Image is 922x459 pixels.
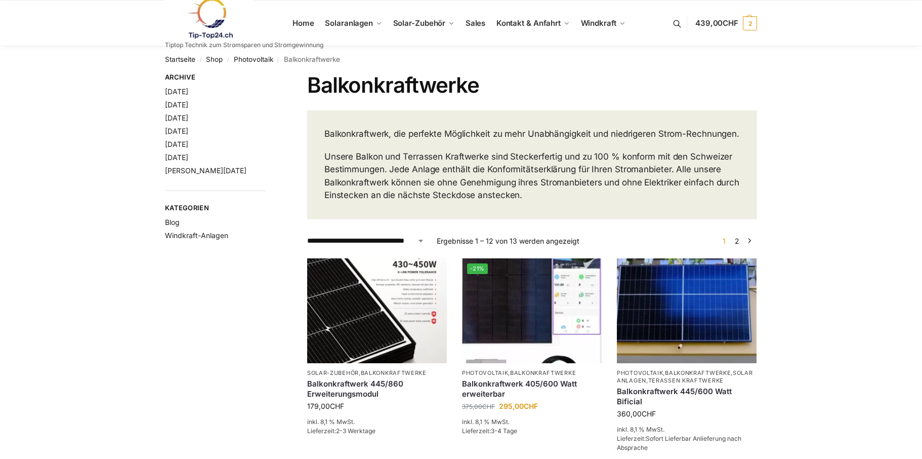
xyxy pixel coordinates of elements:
[273,56,284,64] span: /
[466,18,486,28] span: Sales
[165,166,246,175] a: [PERSON_NAME][DATE]
[165,153,188,162] a: [DATE]
[307,379,447,399] a: Balkonkraftwerk 445/860 Erweiterungsmodul
[617,409,656,418] bdi: 360,00
[307,402,344,410] bdi: 179,00
[576,1,630,46] a: Windkraft
[165,113,188,122] a: [DATE]
[165,55,195,63] a: Startseite
[617,435,741,451] span: Lieferzeit:
[461,1,489,46] a: Sales
[307,369,359,376] a: Solar-Zubehör
[336,427,375,435] span: 2-3 Werktage
[717,236,757,246] nav: Produkt-Seitennummerierung
[462,258,602,363] img: Steckerfertig Plug & Play mit 410 Watt
[695,18,738,28] span: 439,00
[234,55,273,63] a: Photovoltaik
[720,237,728,245] span: Seite 1
[165,42,323,48] p: Tiptop Technik zum Stromsparen und Stromgewinnung
[617,369,753,384] a: Solaranlagen
[496,18,561,28] span: Kontakt & Anfahrt
[165,231,228,240] a: Windkraft-Anlagen
[462,258,602,363] a: -21%Steckerfertig Plug & Play mit 410 Watt
[462,369,508,376] a: Photovoltaik
[165,218,180,226] a: Blog
[325,18,373,28] span: Solaranlagen
[648,377,724,384] a: Terassen Kraftwerke
[165,46,757,72] nav: Breadcrumb
[330,402,344,410] span: CHF
[307,258,447,363] img: Balkonkraftwerk 445/860 Erweiterungsmodul
[307,369,447,377] p: ,
[695,8,757,39] a: 439,00CHF 2
[321,1,386,46] a: Solaranlagen
[307,236,425,246] select: Shop-Reihenfolge
[393,18,446,28] span: Solar-Zubehör
[165,140,188,148] a: [DATE]
[165,100,188,109] a: [DATE]
[307,417,447,427] p: inkl. 8,1 % MwSt.
[462,417,602,427] p: inkl. 8,1 % MwSt.
[491,427,517,435] span: 3-4 Tage
[195,56,206,64] span: /
[437,236,579,246] p: Ergebnisse 1 – 12 von 13 werden angezeigt
[389,1,458,46] a: Solar-Zubehör
[462,403,495,410] bdi: 375,00
[165,72,266,83] span: Archive
[617,435,741,451] span: Sofort Lieferbar Anlieferung nach Absprache
[732,237,742,245] a: Seite 2
[307,72,757,98] h1: Balkonkraftwerke
[499,402,538,410] bdi: 295,00
[165,203,266,213] span: Kategorien
[482,403,495,410] span: CHF
[617,425,757,434] p: inkl. 8,1 % MwSt.
[492,1,574,46] a: Kontakt & Anfahrt
[743,16,757,30] span: 2
[462,379,602,399] a: Balkonkraftwerk 405/600 Watt erweiterbar
[361,369,427,376] a: Balkonkraftwerke
[617,369,663,376] a: Photovoltaik
[746,236,753,246] a: →
[324,128,740,141] p: Balkonkraftwerk, die perfekte Möglichkeit zu mehr Unabhängigkeit und niedrigeren Strom-Rechnungen.
[462,369,602,377] p: ,
[617,387,757,406] a: Balkonkraftwerk 445/600 Watt Bificial
[617,258,757,363] img: Solaranlage für den kleinen Balkon
[324,150,740,202] p: Unsere Balkon und Terrassen Kraftwerke sind Steckerfertig und zu 100 % konform mit den Schweizer ...
[665,369,731,376] a: Balkonkraftwerke
[307,427,375,435] span: Lieferzeit:
[266,73,272,84] button: Close filters
[723,18,738,28] span: CHF
[206,55,223,63] a: Shop
[510,369,576,376] a: Balkonkraftwerke
[524,402,538,410] span: CHF
[462,427,517,435] span: Lieferzeit:
[165,127,188,135] a: [DATE]
[223,56,233,64] span: /
[642,409,656,418] span: CHF
[581,18,616,28] span: Windkraft
[617,369,757,385] p: , , ,
[165,87,188,96] a: [DATE]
